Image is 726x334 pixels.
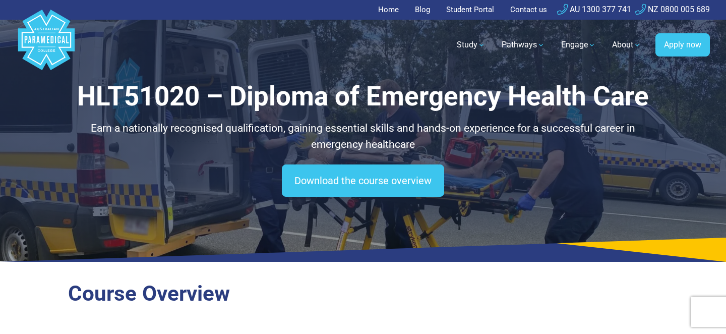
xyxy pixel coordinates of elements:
a: Pathways [496,31,551,59]
a: Download the course overview [282,164,444,197]
a: Study [451,31,492,59]
a: AU 1300 377 741 [557,5,631,14]
a: Engage [555,31,602,59]
h1: HLT51020 – Diploma of Emergency Health Care [68,81,658,113]
a: NZ 0800 005 689 [635,5,710,14]
h2: Course Overview [68,281,658,307]
a: Australian Paramedical College [16,20,77,71]
a: Apply now [655,33,710,57]
a: About [606,31,647,59]
p: Earn a nationally recognised qualification, gaining essential skills and hands-on experience for ... [68,121,658,152]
